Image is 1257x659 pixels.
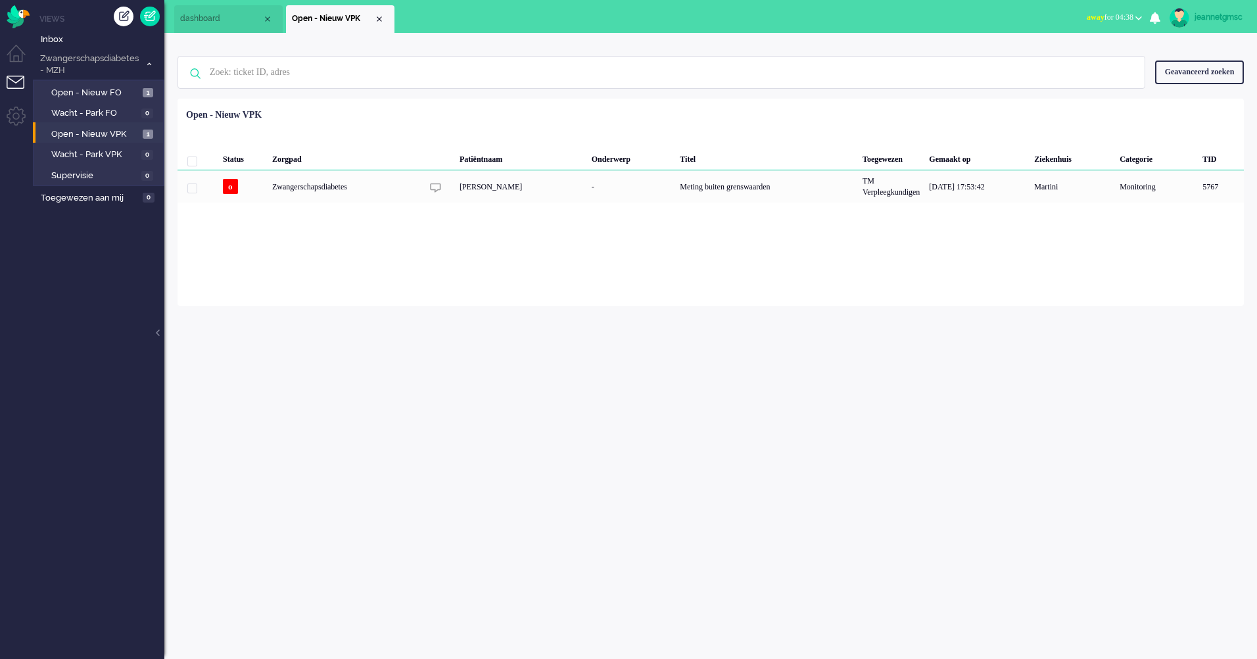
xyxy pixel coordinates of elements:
li: Views [39,13,164,24]
span: 0 [141,150,153,160]
li: Dashboard [174,5,283,33]
span: 0 [143,193,154,203]
a: Wacht - Park VPK 0 [38,147,163,161]
span: 1 [143,88,153,98]
div: Close tab [374,14,385,24]
input: Zoek: ticket ID, adres [200,57,1127,88]
div: Status [218,144,268,170]
span: 1 [143,130,153,139]
div: 5767 [1198,170,1244,203]
div: [PERSON_NAME] [455,170,587,203]
span: away [1087,12,1104,22]
a: jeannetgmsc [1167,8,1244,28]
span: o [223,179,238,194]
a: Wacht - Park FO 0 [38,105,163,120]
a: Omnidesk [7,9,30,18]
a: Open - Nieuw FO 1 [38,85,163,99]
span: Wacht - Park VPK [51,149,138,161]
span: Zwangerschapsdiabetes - MZH [38,53,140,77]
span: dashboard [180,13,262,24]
span: Open - Nieuw FO [51,87,139,99]
div: Categorie [1115,144,1198,170]
div: - [587,170,676,203]
div: TID [1198,144,1244,170]
li: View [286,5,394,33]
a: Inbox [38,32,164,46]
button: awayfor 04:38 [1079,8,1150,27]
img: flow_omnibird.svg [7,5,30,28]
div: Creëer ticket [114,7,133,26]
li: Admin menu [7,107,36,136]
a: Supervisie 0 [38,168,163,182]
span: Inbox [41,34,164,46]
div: Zwangerschapsdiabetes [268,170,422,203]
a: Open - Nieuw VPK 1 [38,126,163,141]
div: Zorgpad [268,144,422,170]
span: Wacht - Park FO [51,107,138,120]
div: Martini [1030,170,1115,203]
div: Toegewezen [858,144,924,170]
img: ic-search-icon.svg [178,57,212,91]
li: Tickets menu [7,76,36,105]
a: Quick Ticket [140,7,160,26]
span: 0 [141,171,153,181]
div: TM Verpleegkundigen [858,170,924,203]
div: Patiëntnaam [455,144,587,170]
div: [DATE] 17:53:42 [924,170,1030,203]
div: Onderwerp [587,144,676,170]
span: for 04:38 [1087,12,1133,22]
span: Open - Nieuw VPK [292,13,374,24]
div: jeannetgmsc [1195,11,1244,24]
div: Meting buiten grenswaarden [675,170,858,203]
div: Geavanceerd zoeken [1155,61,1244,84]
div: Monitoring [1115,170,1198,203]
div: 5767 [178,170,1244,203]
div: Close tab [262,14,273,24]
a: Toegewezen aan mij 0 [38,190,164,205]
div: Open - Nieuw VPK [186,109,262,122]
span: Open - Nieuw VPK [51,128,139,141]
span: 0 [141,109,153,118]
div: Ziekenhuis [1030,144,1115,170]
div: Titel [675,144,858,170]
li: awayfor 04:38 [1079,4,1150,33]
span: Supervisie [51,170,138,182]
li: Dashboard menu [7,45,36,74]
img: avatar [1170,8,1189,28]
img: ic_chat_grey.svg [430,182,441,193]
div: Gemaakt op [924,144,1030,170]
span: Toegewezen aan mij [41,192,139,205]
